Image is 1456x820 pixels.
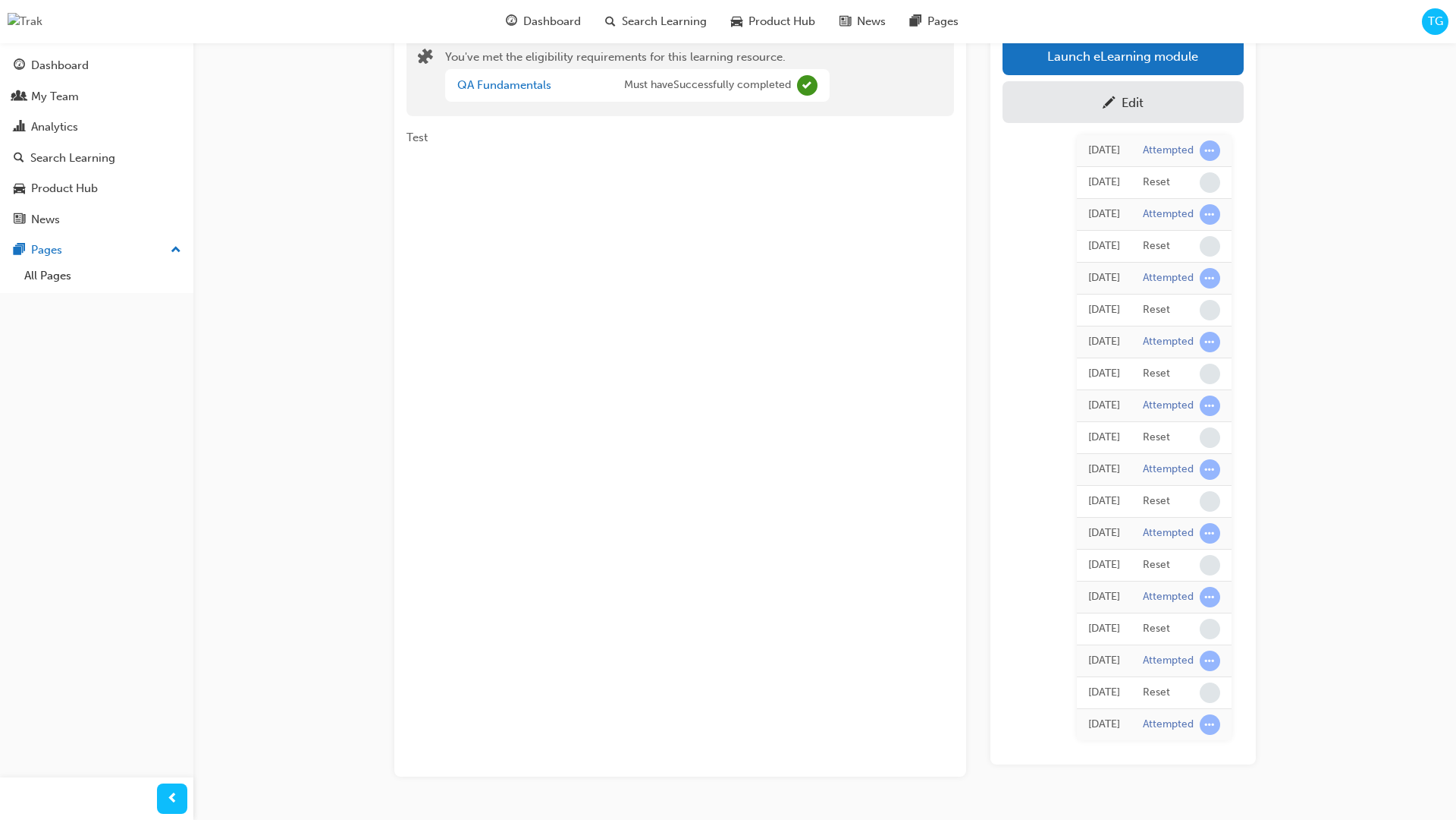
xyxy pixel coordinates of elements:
div: Attempted [1143,654,1194,668]
a: News [6,206,187,234]
div: Reset [1143,430,1170,445]
div: Mon Sep 08 2025 10:46:13 GMT+0800 (Philippine Standard Time) [1088,461,1120,478]
span: news-icon [14,213,25,227]
span: learningRecordVerb_ATTEMPT-icon [1200,651,1220,671]
button: Pages [6,236,187,264]
div: Edit [1122,95,1144,110]
div: Mon Sep 08 2025 11:04:41 GMT+0800 (Philippine Standard Time) [1088,397,1120,415]
div: Mon Sep 08 2025 10:41:46 GMT+0800 (Philippine Standard Time) [1088,684,1120,702]
span: up-icon [171,241,181,260]
span: learningRecordVerb_ATTEMPT-icon [1200,396,1220,416]
span: guage-icon [14,59,25,73]
div: Mon Sep 15 2025 15:48:17 GMT+0800 (Philippine Standard Time) [1088,238,1120,255]
span: learningRecordVerb_NONE-icon [1200,172,1220,193]
span: learningRecordVerb_ATTEMPT-icon [1200,204,1220,225]
span: learningRecordVerb_NONE-icon [1200,619,1220,639]
div: Attempted [1143,590,1194,604]
span: learningRecordVerb_ATTEMPT-icon [1200,523,1220,544]
div: You've met the eligibility requirements for this learning resource. [445,49,830,105]
div: Mon Sep 08 2025 10:30:58 GMT+0800 (Philippine Standard Time) [1088,716,1120,733]
a: car-iconProduct Hub [719,6,827,37]
a: Search Learning [6,144,187,172]
span: learningRecordVerb_ATTEMPT-icon [1200,140,1220,161]
div: Reset [1143,686,1170,700]
span: learningRecordVerb_ATTEMPT-icon [1200,268,1220,289]
div: Mon Sep 08 2025 11:07:08 GMT+0800 (Philippine Standard Time) [1088,333,1120,351]
div: Attempted [1143,717,1194,732]
button: DashboardMy TeamAnalyticsSearch LearningProduct HubNews [6,49,187,236]
div: Mon Sep 08 2025 10:43:45 GMT+0800 (Philippine Standard Time) [1088,557,1120,574]
div: Analytics [31,118,78,136]
span: Test [406,131,428,144]
div: Reset [1143,239,1170,254]
span: learningRecordVerb_ATTEMPT-icon [1200,332,1220,352]
div: Pages [31,241,62,259]
div: Mon Sep 08 2025 10:42:53 GMT+0800 (Philippine Standard Time) [1088,588,1120,606]
span: pages-icon [910,12,921,31]
div: Mon Sep 08 2025 10:43:48 GMT+0800 (Philippine Standard Time) [1088,525,1120,542]
div: Reset [1143,558,1170,572]
div: Mon Sep 08 2025 11:05:37 GMT+0800 (Philippine Standard Time) [1088,365,1120,383]
span: learningRecordVerb_NONE-icon [1200,236,1220,257]
span: learningRecordVerb_NONE-icon [1200,427,1220,448]
div: Attempted [1143,207,1194,222]
span: learningRecordVerb_NONE-icon [1200,300,1220,320]
span: Pages [927,13,959,30]
span: news-icon [839,12,851,31]
a: Product Hub [6,175,187,203]
span: pencil-icon [1103,96,1116,112]
span: News [857,13,886,30]
span: people-icon [14,90,25,104]
div: My Team [31,88,79,106]
span: Must have Successfully completed [624,77,791,94]
span: search-icon [14,152,24,166]
div: Attempted [1143,462,1194,477]
div: Mon Sep 08 2025 10:46:11 GMT+0800 (Philippine Standard Time) [1088,493,1120,510]
div: News [31,211,60,229]
div: Fri Sep 19 2025 07:55:25 GMT+0800 (Philippine Standard Time) [1088,206,1120,223]
div: Reset [1143,494,1170,509]
img: Trak [8,13,42,30]
a: Edit [1003,81,1244,123]
span: TG [1428,13,1443,30]
a: All Pages [18,264,187,288]
span: prev-icon [167,790,178,809]
a: guage-iconDashboard [494,6,593,37]
div: Reset [1143,622,1170,636]
div: Search Learning [30,150,115,167]
span: learningRecordVerb_NONE-icon [1200,491,1220,512]
span: Product Hub [748,13,815,30]
a: Analytics [6,113,187,141]
span: learningRecordVerb_ATTEMPT-icon [1200,714,1220,735]
span: search-icon [605,12,616,31]
span: learningRecordVerb_ATTEMPT-icon [1200,587,1220,607]
div: Mon Sep 08 2025 11:09:07 GMT+0800 (Philippine Standard Time) [1088,301,1120,319]
div: Attempted [1143,399,1194,413]
a: search-iconSearch Learning [593,6,719,37]
span: chart-icon [14,121,25,134]
span: learningRecordVerb_NONE-icon [1200,364,1220,384]
div: Reset [1143,175,1170,190]
div: Product Hub [31,180,98,197]
div: Fri Sep 19 2025 07:56:08 GMT+0800 (Philippine Standard Time) [1088,174,1120,191]
span: puzzle-icon [418,50,433,68]
div: Attempted [1143,335,1194,349]
div: Dashboard [31,57,89,74]
div: Attempted [1143,526,1194,541]
a: QA Fundamentals [457,78,551,92]
div: Mon Sep 08 2025 11:02:57 GMT+0800 (Philippine Standard Time) [1088,429,1120,446]
div: Mon Sep 08 2025 10:42:51 GMT+0800 (Philippine Standard Time) [1088,620,1120,638]
span: learningRecordVerb_ATTEMPT-icon [1200,459,1220,480]
span: learningRecordVerb_NONE-icon [1200,683,1220,703]
button: TG [1422,8,1448,35]
a: My Team [6,83,187,111]
a: Launch eLearning module [1003,37,1244,75]
span: pages-icon [14,244,25,257]
div: Mon Sep 22 2025 15:48:02 GMT+0800 (Philippine Standard Time) [1088,142,1120,159]
a: news-iconNews [827,6,898,37]
span: Complete [797,75,817,96]
span: learningRecordVerb_NONE-icon [1200,555,1220,576]
div: Mon Sep 15 2025 15:47:33 GMT+0800 (Philippine Standard Time) [1088,270,1120,287]
div: Reset [1143,367,1170,381]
